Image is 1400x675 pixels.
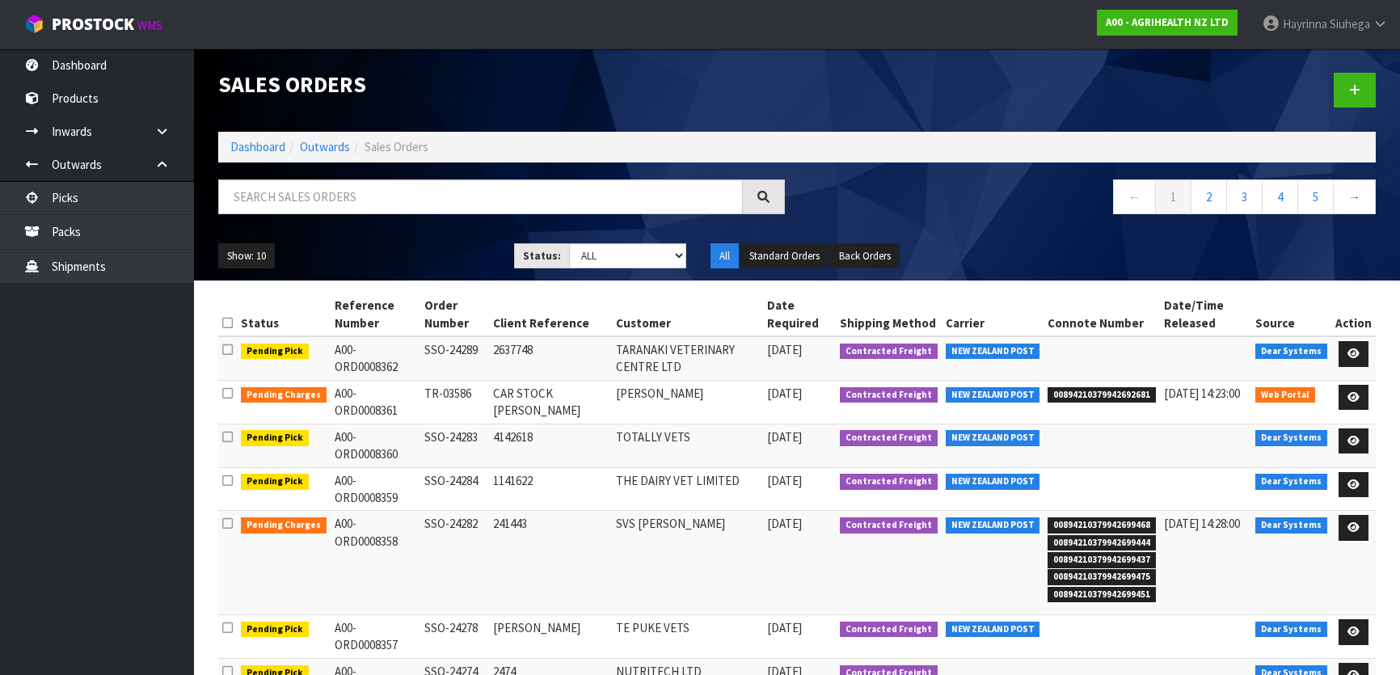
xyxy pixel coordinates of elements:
a: A00 - AGRIHEALTH NZ LTD [1097,10,1238,36]
h1: Sales Orders [218,73,785,97]
td: TR-03586 [420,380,488,424]
td: 2637748 [489,336,612,380]
span: 00894210379942699451 [1048,587,1156,603]
td: SSO-24282 [420,511,488,615]
span: Pending Charges [241,517,327,534]
span: 00894210379942692681 [1048,387,1156,403]
th: Reference Number [331,293,421,336]
span: Sales Orders [365,139,428,154]
span: 00894210379942699468 [1048,517,1156,534]
span: [DATE] [767,429,802,445]
td: [PERSON_NAME] [612,380,763,424]
img: cube-alt.png [24,14,44,34]
span: NEW ZEALAND POST [946,344,1040,360]
td: SSO-24278 [420,615,488,659]
nav: Page navigation [809,179,1376,219]
td: THE DAIRY VET LIMITED [612,467,763,511]
span: Pending Pick [241,430,309,446]
th: Date Required [763,293,836,336]
button: Standard Orders [740,243,829,269]
th: Client Reference [489,293,612,336]
span: Contracted Freight [840,622,938,638]
a: Dashboard [230,139,285,154]
span: [DATE] 14:23:00 [1164,386,1240,401]
td: A00-ORD0008359 [331,467,421,511]
td: A00-ORD0008357 [331,615,421,659]
span: Contracted Freight [840,387,938,403]
th: Customer [612,293,763,336]
span: Pending Pick [241,474,309,490]
span: Dear Systems [1255,430,1327,446]
span: Pending Pick [241,344,309,360]
strong: A00 - AGRIHEALTH NZ LTD [1106,15,1229,29]
a: ← [1113,179,1156,214]
td: 4142618 [489,424,612,467]
span: Hayrinna [1283,16,1327,32]
td: A00-ORD0008361 [331,380,421,424]
span: [DATE] [767,473,802,488]
th: Action [1331,293,1376,336]
span: 00894210379942699437 [1048,552,1156,568]
span: [DATE] [767,620,802,635]
span: NEW ZEALAND POST [946,474,1040,490]
a: Outwards [300,139,350,154]
span: Dear Systems [1255,622,1327,638]
span: ProStock [52,14,134,35]
th: Carrier [942,293,1044,336]
span: Web Portal [1255,387,1315,403]
span: [DATE] [767,516,802,531]
small: WMS [137,18,162,33]
td: SSO-24283 [420,424,488,467]
th: Date/Time Released [1160,293,1252,336]
td: SSO-24289 [420,336,488,380]
td: A00-ORD0008358 [331,511,421,615]
button: All [711,243,739,269]
span: Contracted Freight [840,344,938,360]
span: Siuhega [1330,16,1370,32]
td: [PERSON_NAME] [489,615,612,659]
td: 1141622 [489,467,612,511]
th: Order Number [420,293,488,336]
td: A00-ORD0008360 [331,424,421,467]
th: Connote Number [1044,293,1160,336]
a: 2 [1191,179,1227,214]
td: SVS [PERSON_NAME] [612,511,763,615]
td: TOTALLY VETS [612,424,763,467]
span: NEW ZEALAND POST [946,517,1040,534]
span: [DATE] 14:28:00 [1164,516,1240,531]
span: NEW ZEALAND POST [946,430,1040,446]
span: Contracted Freight [840,517,938,534]
th: Shipping Method [836,293,942,336]
td: CAR STOCK [PERSON_NAME] [489,380,612,424]
td: TARANAKI VETERINARY CENTRE LTD [612,336,763,380]
a: 4 [1262,179,1298,214]
td: A00-ORD0008362 [331,336,421,380]
th: Status [237,293,331,336]
span: Dear Systems [1255,344,1327,360]
span: Dear Systems [1255,517,1327,534]
a: → [1333,179,1376,214]
a: 1 [1155,179,1191,214]
input: Search sales orders [218,179,743,214]
span: Contracted Freight [840,430,938,446]
span: 00894210379942699444 [1048,535,1156,551]
button: Show: 10 [218,243,275,269]
span: [DATE] [767,342,802,357]
th: Source [1251,293,1331,336]
td: 241443 [489,511,612,615]
span: NEW ZEALAND POST [946,387,1040,403]
button: Back Orders [830,243,900,269]
span: [DATE] [767,386,802,401]
span: Contracted Freight [840,474,938,490]
span: 00894210379942699475 [1048,569,1156,585]
span: NEW ZEALAND POST [946,622,1040,638]
a: 5 [1297,179,1334,214]
span: Pending Charges [241,387,327,403]
span: Dear Systems [1255,474,1327,490]
strong: Status: [523,249,561,263]
a: 3 [1226,179,1263,214]
td: SSO-24284 [420,467,488,511]
span: Pending Pick [241,622,309,638]
td: TE PUKE VETS [612,615,763,659]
